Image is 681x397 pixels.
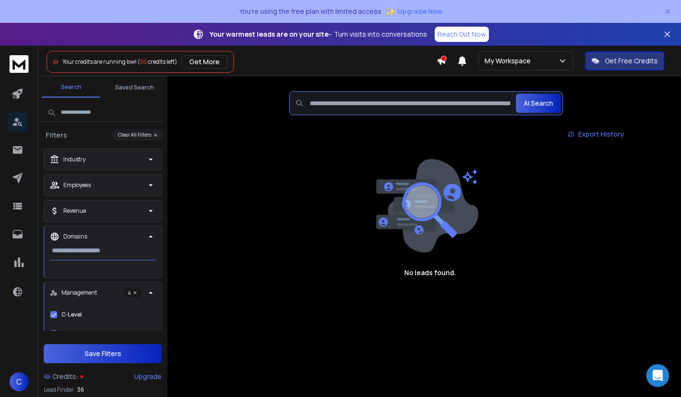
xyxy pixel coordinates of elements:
[42,78,100,98] button: Search
[181,55,228,69] button: Get More
[112,129,164,140] button: Clear All Filters
[61,289,97,297] p: Management
[646,364,669,387] div: Open Intercom Messenger
[123,288,142,298] p: 4
[44,344,162,363] button: Save Filters
[52,372,78,381] span: Credits:
[44,367,162,386] a: Credits:Upgrade
[435,27,489,42] a: Reach Out Now
[485,56,535,66] p: My Workspace
[10,372,29,391] button: C
[239,7,381,16] p: You're using the free plan with limited access
[63,207,86,215] p: Revenue
[42,130,71,140] h3: Filters
[63,233,87,240] p: Domains
[210,30,329,39] strong: Your warmest leads are on your site
[438,30,486,39] p: Reach Out Now
[374,159,478,253] img: image
[605,56,658,66] p: Get Free Credits
[516,94,561,113] button: AI Search
[210,30,427,39] p: – Turn visits into conversations
[106,78,164,97] button: Saved Search
[140,58,147,66] span: 36
[585,51,664,70] button: Get Free Credits
[61,311,82,318] label: C-Level
[10,55,29,73] img: logo
[137,58,177,66] span: ( credits left)
[385,5,396,18] span: ✨
[61,330,84,337] label: VP-Level
[560,125,632,144] a: Export History
[385,2,442,21] button: ✨Upgrade Now
[44,386,75,394] p: Lead Finder:
[63,156,86,163] p: Industry
[404,268,456,278] h1: No leads found.
[77,386,84,394] span: 36
[134,372,162,381] div: Upgrade
[398,7,442,16] span: Upgrade Now
[62,58,136,66] span: Your credits are running low!
[63,181,91,189] p: Employees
